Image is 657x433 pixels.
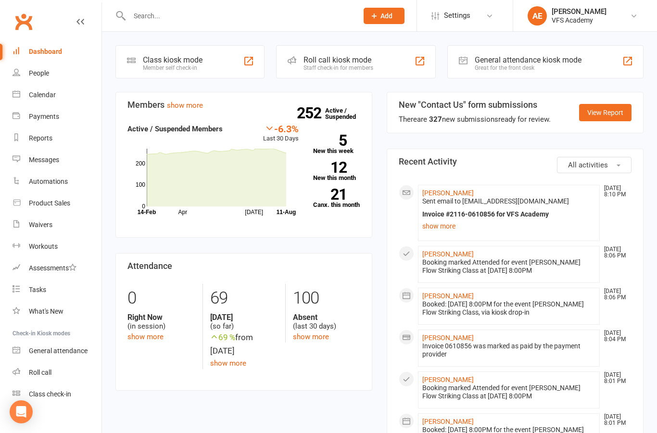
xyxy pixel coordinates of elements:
[29,48,62,55] div: Dashboard
[422,334,474,342] a: [PERSON_NAME]
[12,10,36,34] a: Clubworx
[399,100,551,110] h3: New "Contact Us" form submissions
[313,162,361,181] a: 12New this month
[13,192,101,214] a: Product Sales
[13,236,101,257] a: Workouts
[422,342,595,358] div: Invoice 0610856 was marked as paid by the payment provider
[579,104,632,121] a: View Report
[364,8,404,24] button: Add
[293,332,329,341] a: show more
[399,157,632,166] h3: Recent Activity
[599,288,631,301] time: [DATE] 8:06 PM
[13,106,101,127] a: Payments
[29,178,68,185] div: Automations
[297,106,325,120] strong: 252
[303,64,373,71] div: Staff check-in for members
[599,185,631,198] time: [DATE] 8:10 PM
[552,7,606,16] div: [PERSON_NAME]
[29,369,51,376] div: Roll call
[475,64,581,71] div: Great for the front desk
[552,16,606,25] div: VFS Academy
[13,257,101,279] a: Assessments
[422,210,595,218] div: Invoice #2116-0610856 for VFS Academy
[422,418,474,425] a: [PERSON_NAME]
[422,300,595,317] div: Booked: [DATE] 8:00PM for the event [PERSON_NAME] Flow Striking Class, via kiosk drop-in
[13,171,101,192] a: Automations
[29,264,76,272] div: Assessments
[380,12,392,20] span: Add
[210,313,278,322] strong: [DATE]
[127,332,164,341] a: show more
[422,219,595,233] a: show more
[143,64,202,71] div: Member self check-in
[599,330,631,343] time: [DATE] 8:04 PM
[528,6,547,25] div: AE
[599,414,631,426] time: [DATE] 8:01 PM
[127,313,195,322] strong: Right Now
[29,91,56,99] div: Calendar
[10,400,33,423] div: Open Intercom Messenger
[29,347,88,355] div: General attendance
[29,286,46,293] div: Tasks
[29,113,59,120] div: Payments
[263,123,299,144] div: Last 30 Days
[13,127,101,149] a: Reports
[475,55,581,64] div: General attendance kiosk mode
[13,340,101,362] a: General attendance kiosk mode
[313,189,361,208] a: 21Canx. this month
[313,133,347,148] strong: 5
[13,301,101,322] a: What's New
[303,55,373,64] div: Roll call kiosk mode
[293,313,360,331] div: (last 30 days)
[29,69,49,77] div: People
[210,359,246,368] a: show more
[127,100,360,110] h3: Members
[599,372,631,384] time: [DATE] 8:01 PM
[210,284,278,313] div: 69
[210,332,235,342] span: 69 %
[422,384,595,400] div: Booking marked Attended for event [PERSON_NAME] Flow Striking Class at [DATE] 8:00PM
[399,114,551,125] div: There are new submissions ready for review.
[29,156,59,164] div: Messages
[143,55,202,64] div: Class kiosk mode
[422,376,474,383] a: [PERSON_NAME]
[29,221,52,229] div: Waivers
[29,199,70,207] div: Product Sales
[422,250,474,258] a: [PERSON_NAME]
[13,214,101,236] a: Waivers
[313,160,347,175] strong: 12
[422,258,595,275] div: Booking marked Attended for event [PERSON_NAME] Flow Striking Class at [DATE] 8:00PM
[557,157,632,173] button: All activities
[13,362,101,383] a: Roll call
[13,383,101,405] a: Class kiosk mode
[325,100,367,127] a: 252Active / Suspended
[29,242,58,250] div: Workouts
[13,84,101,106] a: Calendar
[422,197,569,205] span: Sent email to [EMAIL_ADDRESS][DOMAIN_NAME]
[126,9,351,23] input: Search...
[599,246,631,259] time: [DATE] 8:06 PM
[13,63,101,84] a: People
[13,41,101,63] a: Dashboard
[422,292,474,300] a: [PERSON_NAME]
[293,313,360,322] strong: Absent
[293,284,360,313] div: 100
[29,134,52,142] div: Reports
[13,279,101,301] a: Tasks
[313,187,347,202] strong: 21
[127,313,195,331] div: (in session)
[29,307,63,315] div: What's New
[568,161,608,169] span: All activities
[444,5,470,26] span: Settings
[429,115,442,124] strong: 327
[127,125,223,133] strong: Active / Suspended Members
[127,261,360,271] h3: Attendance
[210,331,278,357] div: from [DATE]
[422,189,474,197] a: [PERSON_NAME]
[167,101,203,110] a: show more
[313,135,361,154] a: 5New this week
[29,390,71,398] div: Class check-in
[263,123,299,134] div: -6.3%
[210,313,278,331] div: (so far)
[13,149,101,171] a: Messages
